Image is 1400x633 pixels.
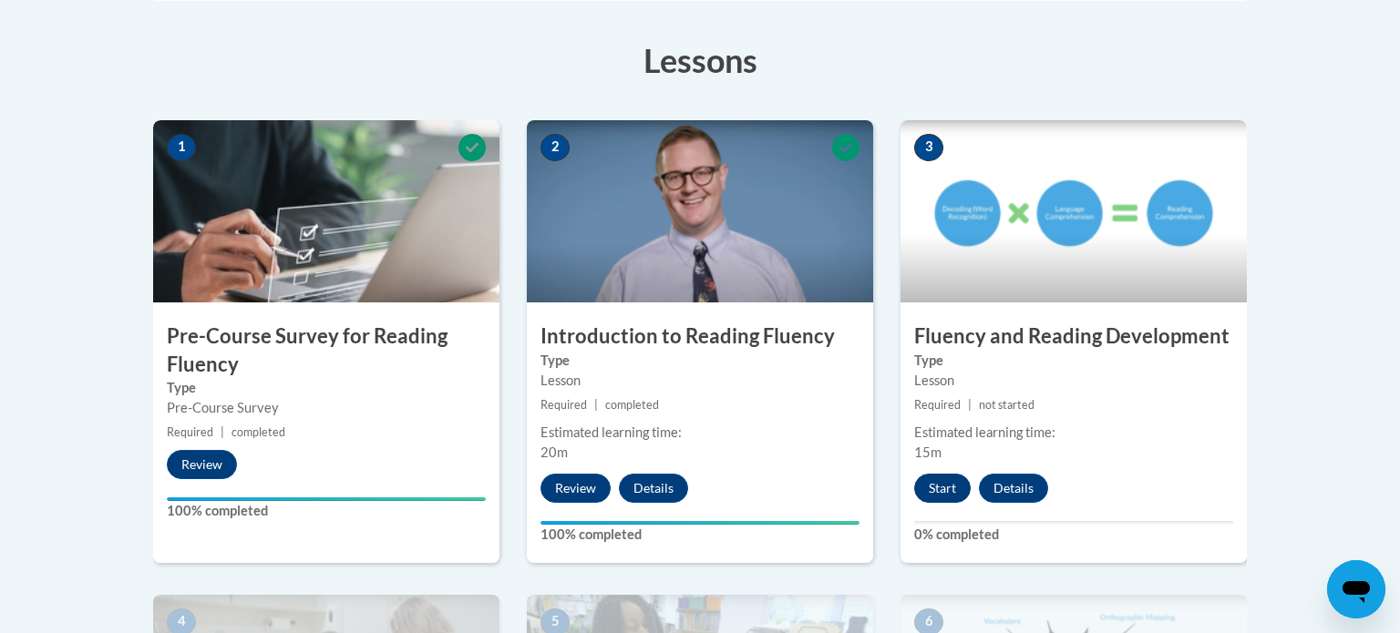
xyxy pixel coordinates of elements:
img: Course Image [527,120,873,302]
span: | [594,398,598,412]
span: 3 [914,134,943,161]
span: not started [979,398,1035,412]
span: 1 [167,134,196,161]
h3: Introduction to Reading Fluency [527,322,873,351]
button: Details [979,474,1048,503]
img: Course Image [153,120,499,302]
div: Lesson [914,371,1233,391]
label: Type [914,351,1233,371]
label: 0% completed [914,525,1233,545]
h3: Lessons [153,37,1247,83]
span: Required [914,398,961,412]
label: 100% completed [167,501,486,521]
h3: Fluency and Reading Development [901,322,1247,351]
span: completed [605,398,659,412]
div: Pre-Course Survey [167,398,486,418]
div: Your progress [540,521,860,525]
button: Details [619,474,688,503]
div: Estimated learning time: [540,423,860,443]
button: Review [540,474,611,503]
label: Type [167,378,486,398]
span: 2 [540,134,570,161]
h3: Pre-Course Survey for Reading Fluency [153,322,499,379]
div: Your progress [167,497,486,501]
span: Required [167,425,213,439]
div: Lesson [540,371,860,391]
span: 20m [540,444,568,460]
button: Start [914,474,971,503]
label: 100% completed [540,525,860,545]
span: 15m [914,444,942,460]
span: completed [232,425,285,439]
div: Estimated learning time: [914,423,1233,443]
button: Review [167,450,237,479]
label: Type [540,351,860,371]
span: Required [540,398,587,412]
span: | [968,398,972,412]
img: Course Image [901,120,1247,302]
iframe: Button to launch messaging window [1327,560,1385,618]
span: | [221,425,224,439]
